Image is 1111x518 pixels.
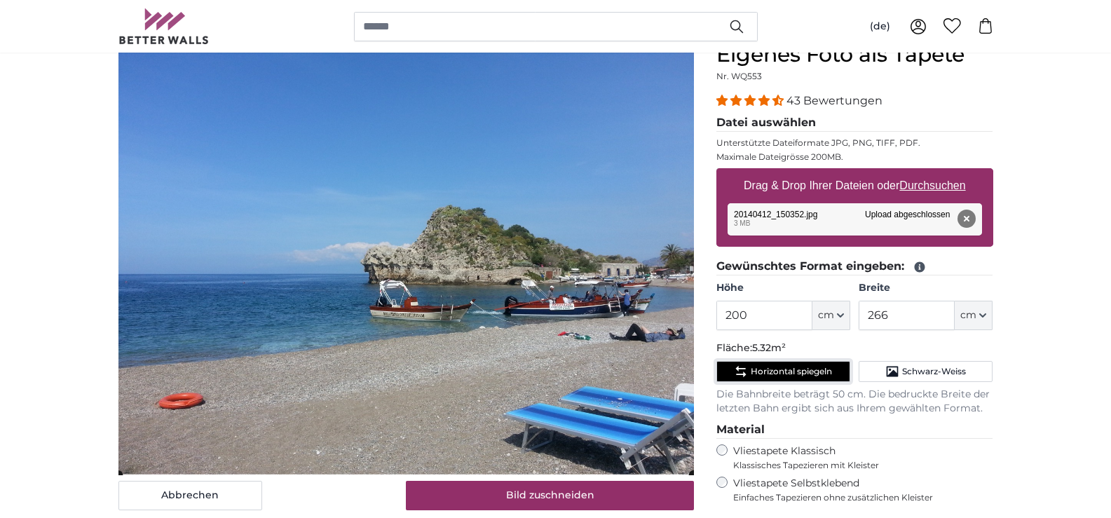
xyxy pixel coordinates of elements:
span: cm [960,308,976,322]
span: cm [818,308,834,322]
label: Drag & Drop Ihrer Dateien oder [738,172,972,200]
button: Abbrechen [118,481,262,510]
button: Horizontal spiegeln [716,361,850,382]
button: cm [955,301,993,330]
button: cm [812,301,850,330]
label: Vliestapete Selbstklebend [733,477,993,503]
button: (de) [859,14,901,39]
p: Unterstützte Dateiformate JPG, PNG, TIFF, PDF. [716,137,993,149]
button: Bild zuschneiden [406,481,694,510]
span: 4.40 stars [716,94,786,107]
label: Höhe [716,281,850,295]
label: Vliestapete Klassisch [733,444,981,471]
p: Die Bahnbreite beträgt 50 cm. Die bedruckte Breite der letzten Bahn ergibt sich aus Ihrem gewählt... [716,388,993,416]
button: Schwarz-Weiss [859,361,993,382]
legend: Datei auswählen [716,114,993,132]
span: Horizontal spiegeln [751,366,832,377]
img: Betterwalls [118,8,210,44]
span: Nr. WQ553 [716,71,762,81]
span: 5.32m² [752,341,786,354]
h1: Eigenes Foto als Tapete [716,42,993,67]
span: Klassisches Tapezieren mit Kleister [733,460,981,471]
span: Einfaches Tapezieren ohne zusätzlichen Kleister [733,492,993,503]
p: Maximale Dateigrösse 200MB. [716,151,993,163]
span: 43 Bewertungen [786,94,882,107]
legend: Material [716,421,993,439]
p: Fläche: [716,341,993,355]
span: Schwarz-Weiss [902,366,966,377]
legend: Gewünschtes Format eingeben: [716,258,993,275]
u: Durchsuchen [899,179,965,191]
label: Breite [859,281,993,295]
